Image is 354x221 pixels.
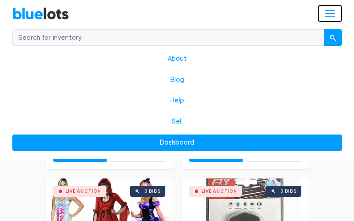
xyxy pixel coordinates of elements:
[318,5,342,22] button: Toggle navigation
[144,189,161,194] div: 0 bids
[65,189,102,194] div: Live Auction
[202,189,238,194] div: Live Auction
[12,111,342,132] a: Sell
[12,29,324,46] input: Search for inventory
[12,7,69,20] a: BlueLots
[12,90,342,111] a: Help
[12,135,342,151] a: Dashboard
[12,69,342,90] a: Blog
[12,49,342,70] a: About
[280,189,297,194] div: 0 bids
